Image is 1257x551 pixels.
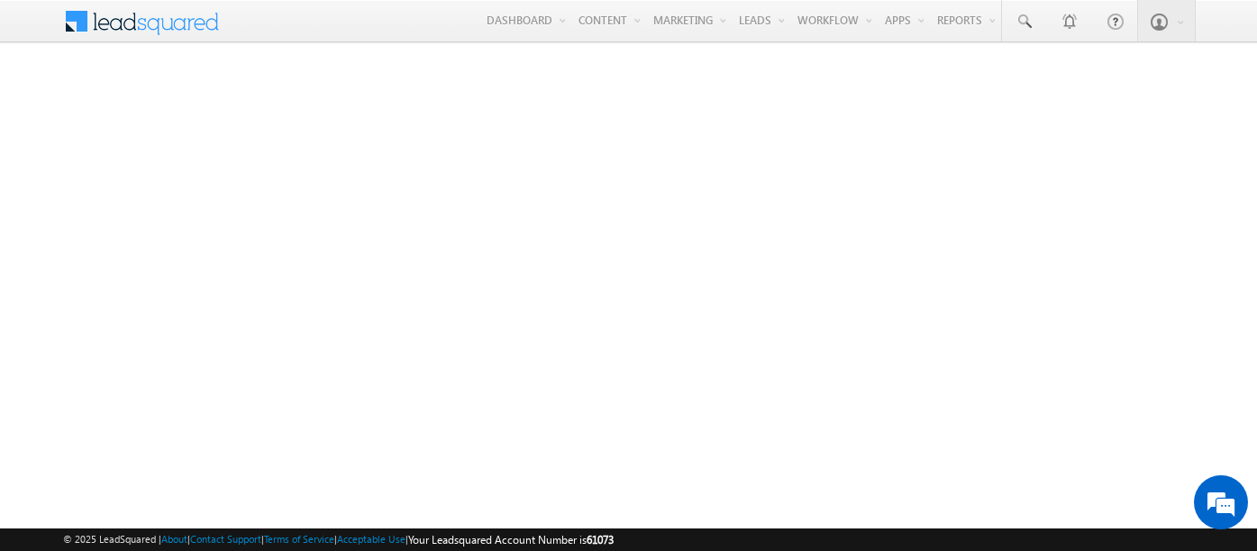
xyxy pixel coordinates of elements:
span: © 2025 LeadSquared | | | | | [63,531,614,548]
span: 61073 [587,533,614,546]
a: Acceptable Use [337,533,405,545]
a: About [161,533,187,545]
a: Terms of Service [264,533,334,545]
a: Contact Support [190,533,261,545]
span: Your Leadsquared Account Number is [408,533,614,546]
